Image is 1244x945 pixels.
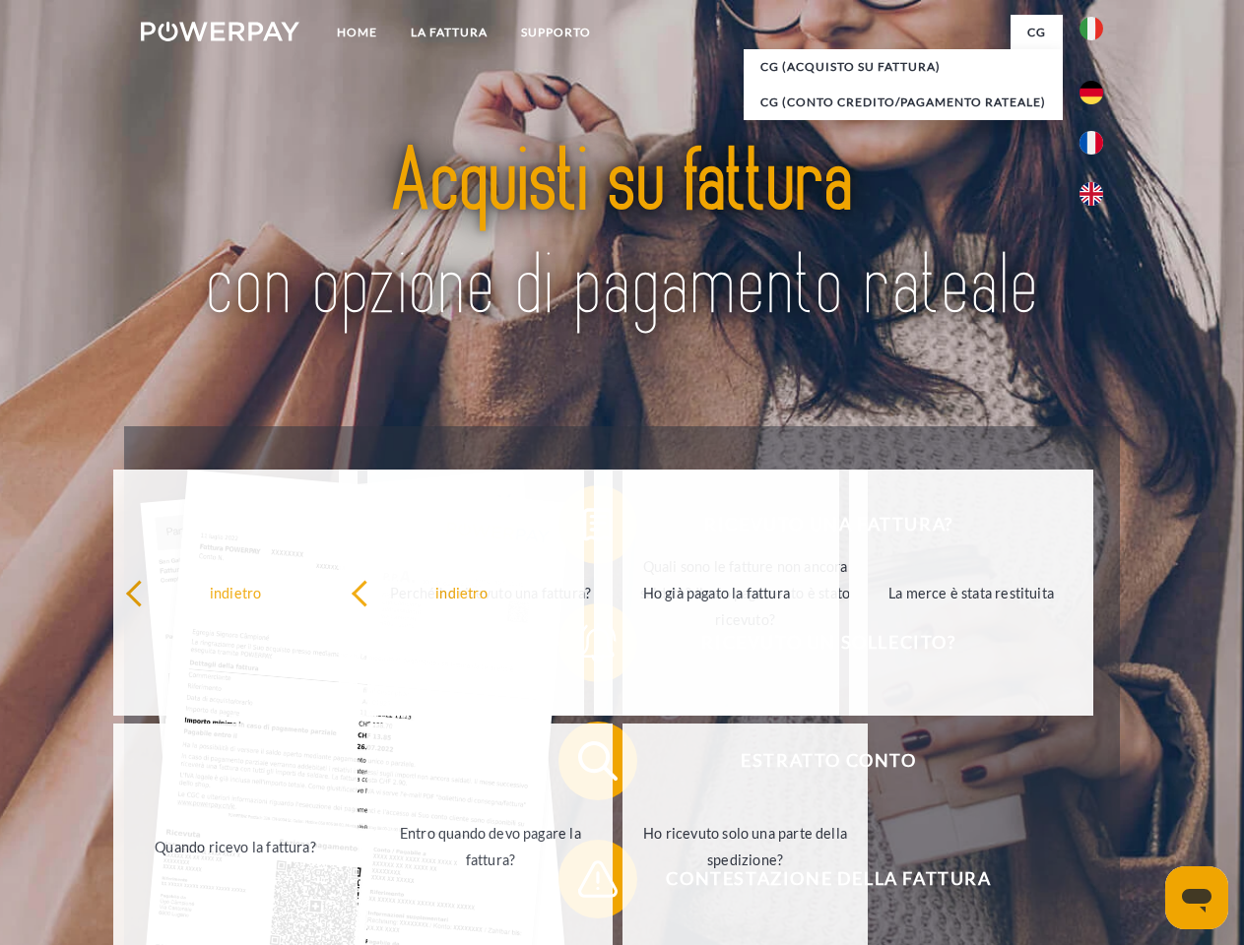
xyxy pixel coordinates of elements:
[1080,17,1103,40] img: it
[320,15,394,50] a: Home
[1165,866,1228,929] iframe: Pulsante per aprire la finestra di messaggistica
[606,579,827,605] div: Ho già pagato la fattura
[1080,81,1103,104] img: de
[744,85,1063,120] a: CG (Conto Credito/Pagamento rateale)
[379,820,601,873] div: Entro quando devo pagare la fattura?
[861,579,1082,605] div: La merce è stata restituita
[394,15,504,50] a: LA FATTURA
[744,49,1063,85] a: CG (Acquisto su fattura)
[1011,15,1063,50] a: CG
[351,579,572,605] div: indietro
[141,22,299,41] img: logo-powerpay-white.svg
[125,833,347,859] div: Quando ricevo la fattura?
[504,15,608,50] a: Supporto
[188,94,1056,377] img: title-powerpay_it.svg
[634,820,856,873] div: Ho ricevuto solo una parte della spedizione?
[1080,182,1103,206] img: en
[125,579,347,605] div: indietro
[1080,131,1103,155] img: fr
